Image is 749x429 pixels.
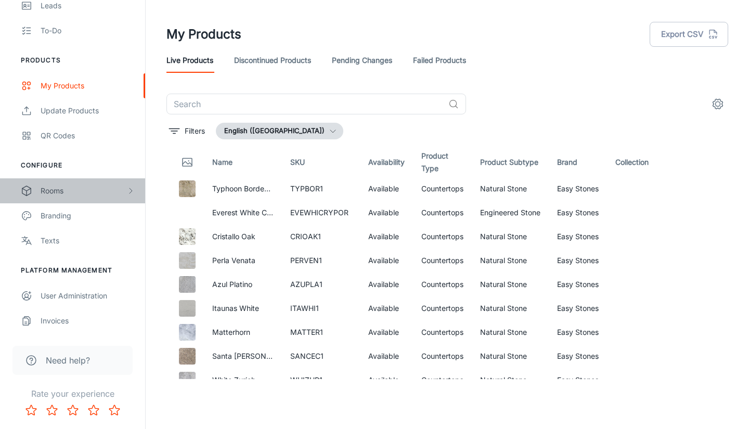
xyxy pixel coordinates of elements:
td: Countertops [413,201,472,225]
button: Rate 4 star [83,400,104,421]
a: Matterhorn [212,328,250,336]
button: Rate 3 star [62,400,83,421]
td: Available [360,225,413,249]
th: Product Subtype [472,148,549,177]
td: Countertops [413,344,472,368]
td: Available [360,201,413,225]
td: CRIOAK1 [282,225,360,249]
a: Discontinued Products [234,48,311,73]
td: Available [360,249,413,272]
th: SKU [282,148,360,177]
td: Countertops [413,296,472,320]
a: Perla Venata [212,256,255,265]
td: Easy Stones [549,272,607,296]
a: Santa [PERSON_NAME] [212,352,294,360]
td: Available [360,320,413,344]
p: Rate your experience [8,387,137,400]
div: Invoices [41,315,135,327]
svg: Thumbnail [181,156,193,168]
th: Name [204,148,282,177]
button: Rate 1 star [21,400,42,421]
th: Availability [360,148,413,177]
a: Azul Platino [212,280,252,289]
td: Natural Stone [472,177,549,201]
div: QR Codes [41,130,135,141]
a: Cristallo Oak [212,232,255,241]
td: Available [360,344,413,368]
td: Countertops [413,272,472,296]
input: Search [166,94,444,114]
td: Natural Stone [472,249,549,272]
td: PERVEN1 [282,249,360,272]
a: Pending Changes [332,48,392,73]
div: Texts [41,235,135,246]
td: Natural Stone [472,320,549,344]
td: Engineered Stone [472,201,549,225]
th: Brand [549,148,607,177]
h1: My Products [166,25,241,44]
td: Easy Stones [549,177,607,201]
td: Countertops [413,320,472,344]
td: AZUPLA1 [282,272,360,296]
td: WHIZUR1 [282,368,360,392]
td: EVEWHICRYPOR [282,201,360,225]
button: Rate 2 star [42,400,62,421]
td: Natural Stone [472,344,549,368]
div: User Administration [41,290,135,302]
th: Collection [607,148,661,177]
a: Everest White Crystalline 12MM [212,208,320,217]
td: Natural Stone [472,272,549,296]
td: Countertops [413,225,472,249]
td: Available [360,368,413,392]
td: Easy Stones [549,249,607,272]
div: Rooms [41,185,126,197]
th: Product Type [413,148,472,177]
td: Countertops [413,177,472,201]
td: Easy Stones [549,201,607,225]
button: filter [166,123,208,139]
a: Itaunas White [212,304,259,313]
td: Easy Stones [549,344,607,368]
div: Update Products [41,105,135,116]
td: SANCEC1 [282,344,360,368]
td: Easy Stones [549,320,607,344]
td: Countertops [413,249,472,272]
td: TYPBOR1 [282,177,360,201]
td: MATTER1 [282,320,360,344]
td: Countertops [413,368,472,392]
a: Live Products [166,48,213,73]
div: My Products [41,80,135,92]
button: Rate 5 star [104,400,125,421]
a: Typhoon Bordeaux [212,184,277,193]
button: settings [707,94,728,114]
td: Natural Stone [472,368,549,392]
button: Export CSV [650,22,728,47]
div: Branding [41,210,135,222]
td: Easy Stones [549,296,607,320]
td: Natural Stone [472,225,549,249]
td: Natural Stone [472,296,549,320]
td: Available [360,272,413,296]
td: Available [360,177,413,201]
td: Easy Stones [549,368,607,392]
button: English ([GEOGRAPHIC_DATA]) [216,123,343,139]
td: Easy Stones [549,225,607,249]
div: To-do [41,25,135,36]
td: ITAWHI1 [282,296,360,320]
p: Filters [185,125,205,137]
td: Available [360,296,413,320]
span: Need help? [46,354,90,367]
a: White Zurich [212,375,255,384]
a: Failed Products [413,48,466,73]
